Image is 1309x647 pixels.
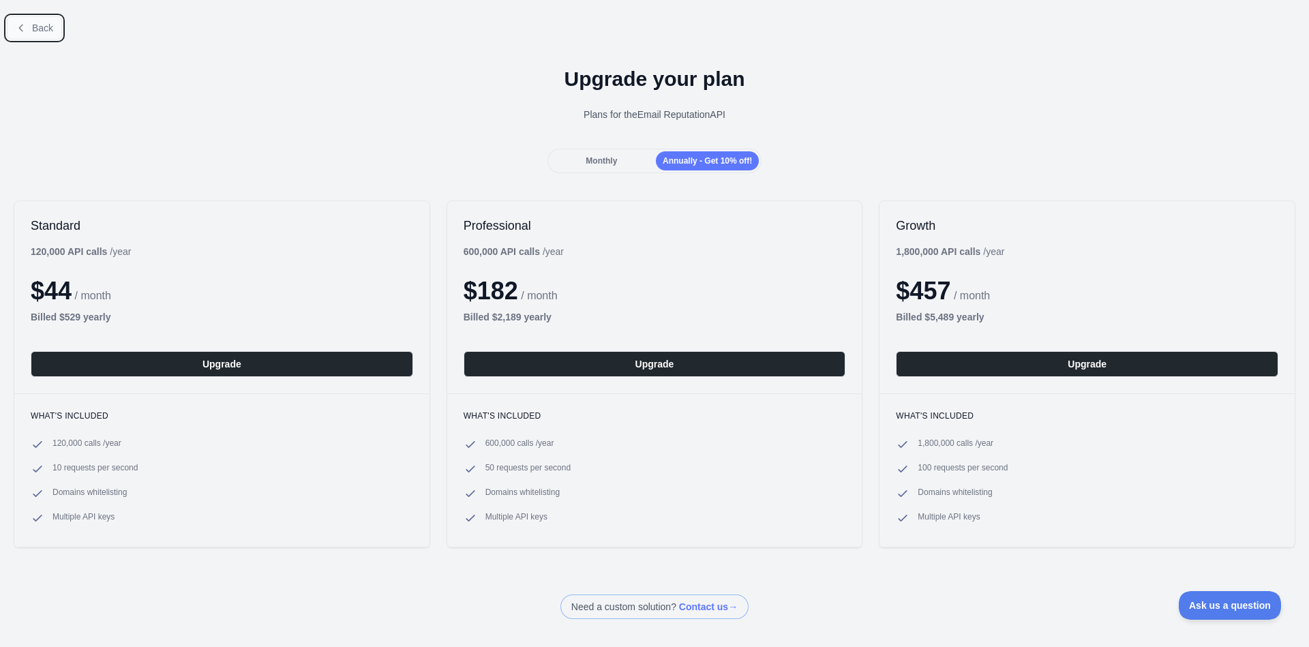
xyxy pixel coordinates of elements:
span: $ 457 [896,277,950,305]
b: 1,800,000 API calls [896,246,980,257]
div: / year [896,245,1004,258]
span: $ 182 [464,277,518,305]
b: 600,000 API calls [464,246,540,257]
h2: Professional [464,217,846,234]
iframe: Toggle Customer Support [1179,591,1282,620]
div: / year [464,245,564,258]
h2: Growth [896,217,1278,234]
